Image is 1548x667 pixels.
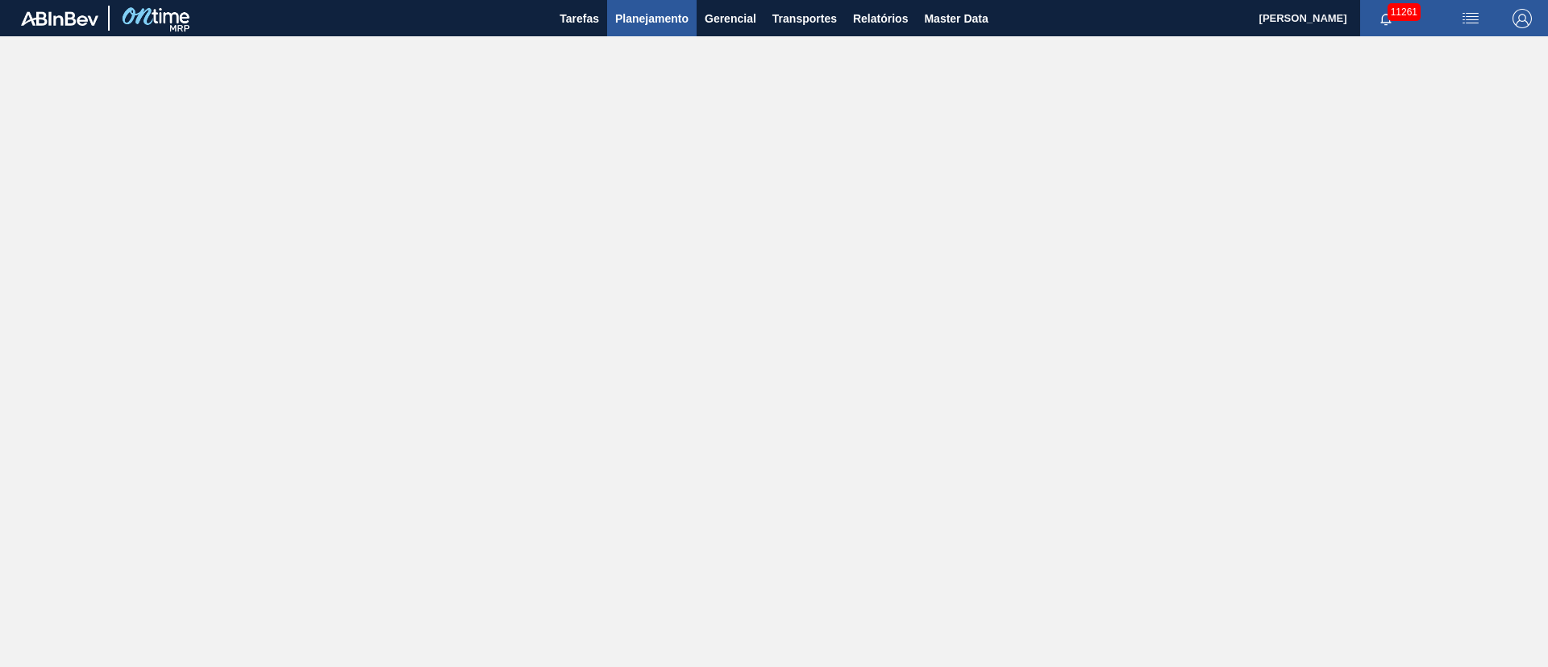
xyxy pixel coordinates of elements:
span: 11261 [1388,3,1421,21]
img: TNhmsLtSVTkK8tSr43FrP2fwEKptu5GPRR3wAAAABJRU5ErkJggg== [21,11,98,26]
button: Notificações [1360,7,1412,30]
img: Logout [1513,9,1532,28]
span: Tarefas [560,9,599,28]
img: userActions [1461,9,1480,28]
span: Master Data [924,9,988,28]
span: Gerencial [705,9,756,28]
span: Relatórios [853,9,908,28]
span: Planejamento [615,9,689,28]
span: Transportes [772,9,837,28]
